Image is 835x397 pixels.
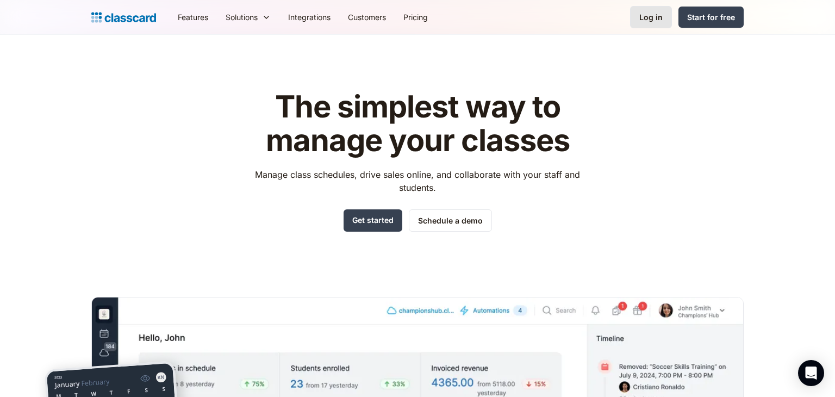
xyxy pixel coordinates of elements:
a: Integrations [279,5,339,29]
div: Solutions [226,11,258,23]
a: Get started [344,209,402,232]
h1: The simplest way to manage your classes [245,90,590,157]
a: Start for free [678,7,744,28]
a: Customers [339,5,395,29]
div: Start for free [687,11,735,23]
a: home [91,10,156,25]
a: Features [169,5,217,29]
div: Open Intercom Messenger [798,360,824,386]
div: Solutions [217,5,279,29]
a: Schedule a demo [409,209,492,232]
p: Manage class schedules, drive sales online, and collaborate with your staff and students. [245,168,590,194]
div: Log in [639,11,663,23]
a: Log in [630,6,672,28]
a: Pricing [395,5,437,29]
